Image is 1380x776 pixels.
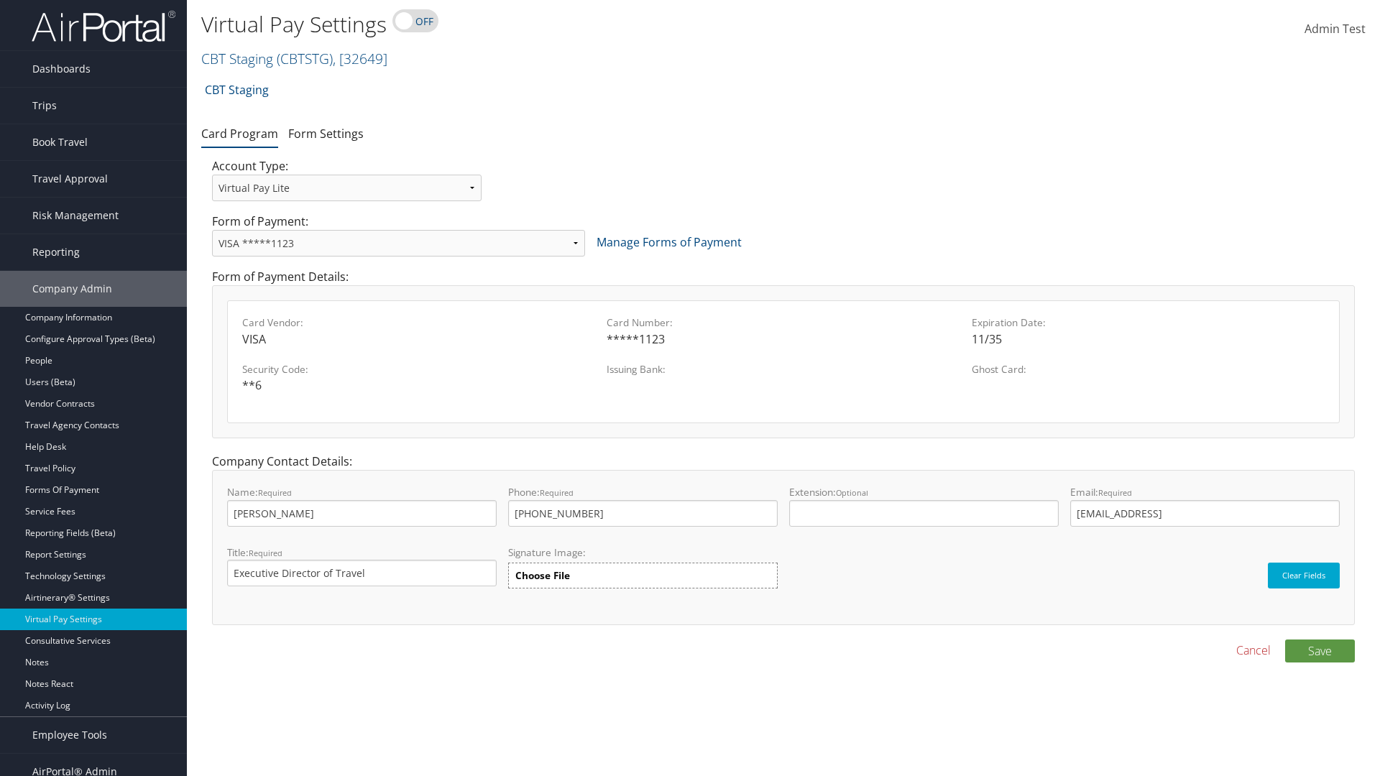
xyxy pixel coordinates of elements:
input: Name:Required [227,500,497,527]
button: Save [1285,639,1355,662]
span: , [ 32649 ] [333,49,387,68]
label: Card Number: [607,315,960,330]
label: Email: [1070,485,1340,526]
button: Clear Fields [1268,563,1340,588]
label: Card Vendor: [242,315,595,330]
small: Required [540,487,574,498]
a: Form Settings [288,126,364,142]
input: Extension:Optional [789,500,1059,527]
span: Trips [32,88,57,124]
span: Dashboards [32,51,91,87]
span: ( CBTSTG ) [277,49,333,68]
label: Security Code: [242,362,595,377]
label: Signature Image: [508,545,778,563]
div: Account Type: [201,157,492,213]
span: Employee Tools [32,717,107,753]
a: Manage Forms of Payment [597,234,742,250]
label: Expiration Date: [972,315,1325,330]
span: Book Travel [32,124,88,160]
a: Admin Test [1305,7,1366,52]
input: Title:Required [227,560,497,586]
a: CBT Staging [205,75,269,104]
input: Email:Required [1070,500,1340,527]
h1: Virtual Pay Settings [201,9,977,40]
label: Phone: [508,485,778,526]
div: Company Contact Details: [201,453,1366,639]
div: 11/35 [972,331,1325,348]
small: Optional [836,487,868,498]
small: Required [258,487,292,498]
a: Card Program [201,126,278,142]
label: Title: [227,545,497,586]
label: Name: [227,485,497,526]
label: Choose File [508,563,778,588]
a: Cancel [1236,642,1271,659]
label: Ghost Card: [972,362,1325,377]
span: Travel Approval [32,161,108,197]
span: Company Admin [32,271,112,307]
div: Form of Payment Details: [201,268,1366,453]
small: Required [1098,487,1132,498]
span: Risk Management [32,198,119,234]
img: airportal-logo.png [32,9,175,43]
span: Admin Test [1305,21,1366,37]
label: Issuing Bank: [607,362,960,377]
a: CBT Staging [201,49,387,68]
small: Required [249,548,282,558]
span: Reporting [32,234,80,270]
div: VISA [242,331,595,348]
input: Phone:Required [508,500,778,527]
label: Extension: [789,485,1059,526]
div: Form of Payment: [201,213,1366,268]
